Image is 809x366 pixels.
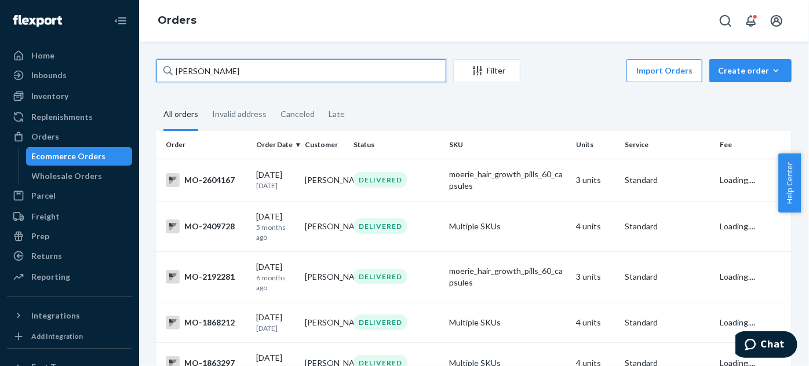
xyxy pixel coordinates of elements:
[449,265,567,288] div: moerie_hair_growth_pills_60_capsules
[256,273,296,292] p: 6 months ago
[212,99,267,129] div: Invalid address
[31,211,60,222] div: Freight
[714,9,737,32] button: Open Search Box
[625,221,710,232] p: Standard
[256,261,296,292] div: [DATE]
[571,201,620,251] td: 4 units
[778,153,801,213] button: Help Center
[166,219,247,233] div: MO-2409728
[7,66,132,85] a: Inbounds
[349,131,444,159] th: Status
[256,222,296,242] p: 5 months ago
[626,59,702,82] button: Import Orders
[715,251,792,302] td: Loading....
[166,316,247,330] div: MO-1868212
[166,173,247,187] div: MO-2604167
[256,323,296,333] p: [DATE]
[7,127,132,146] a: Orders
[156,59,446,82] input: Search orders
[305,140,344,149] div: Customer
[625,271,710,283] p: Standard
[739,9,763,32] button: Open notifications
[7,268,132,286] a: Reporting
[300,201,349,251] td: [PERSON_NAME]
[354,314,407,330] div: DELIVERED
[444,302,571,343] td: Multiple SKUs
[354,218,407,234] div: DELIVERED
[280,99,315,129] div: Canceled
[715,201,792,251] td: Loading....
[718,65,783,76] div: Create order
[300,159,349,201] td: [PERSON_NAME]
[7,108,132,126] a: Replenishments
[256,211,296,242] div: [DATE]
[31,230,49,242] div: Prep
[7,330,132,343] a: Add Integration
[7,46,132,65] a: Home
[163,99,198,131] div: All orders
[625,174,710,186] p: Standard
[256,312,296,333] div: [DATE]
[329,99,345,129] div: Late
[256,181,296,191] p: [DATE]
[454,65,520,76] div: Filter
[31,310,80,321] div: Integrations
[109,9,132,32] button: Close Navigation
[31,50,54,61] div: Home
[31,111,93,123] div: Replenishments
[31,271,70,283] div: Reporting
[571,159,620,201] td: 3 units
[571,131,620,159] th: Units
[300,302,349,343] td: [PERSON_NAME]
[300,251,349,302] td: [PERSON_NAME]
[715,159,792,201] td: Loading....
[7,207,132,226] a: Freight
[715,131,792,159] th: Fee
[31,190,56,202] div: Parcel
[13,15,62,27] img: Flexport logo
[571,302,620,343] td: 4 units
[32,151,106,162] div: Ecommerce Orders
[354,172,407,188] div: DELIVERED
[26,147,133,166] a: Ecommerce Orders
[32,170,103,182] div: Wholesale Orders
[166,270,247,284] div: MO-2192281
[444,131,571,159] th: SKU
[625,317,710,328] p: Standard
[735,331,797,360] iframe: Opens a widget where you can chat to one of our agents
[148,4,206,38] ol: breadcrumbs
[31,250,62,262] div: Returns
[31,90,68,102] div: Inventory
[444,201,571,251] td: Multiple SKUs
[715,302,792,343] td: Loading....
[453,59,520,82] button: Filter
[256,169,296,191] div: [DATE]
[31,131,59,142] div: Orders
[7,186,132,205] a: Parcel
[620,131,715,159] th: Service
[571,251,620,302] td: 3 units
[7,306,132,325] button: Integrations
[252,131,300,159] th: Order Date
[156,131,252,159] th: Order
[31,331,83,341] div: Add Integration
[26,167,133,185] a: Wholesale Orders
[709,59,792,82] button: Create order
[354,269,407,284] div: DELIVERED
[765,9,788,32] button: Open account menu
[158,14,196,27] a: Orders
[7,227,132,246] a: Prep
[7,87,132,105] a: Inventory
[449,169,567,192] div: moerie_hair_growth_pills_60_capsules
[7,247,132,265] a: Returns
[31,69,67,81] div: Inbounds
